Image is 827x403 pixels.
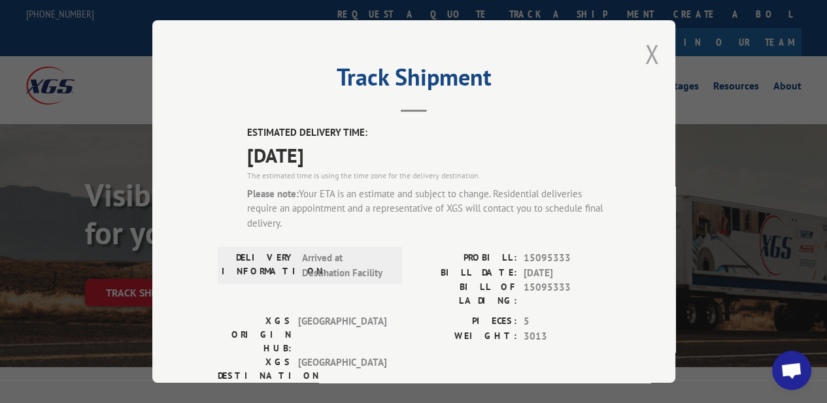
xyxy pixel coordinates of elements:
[414,280,517,308] label: BILL OF LADING:
[218,355,292,396] label: XGS DESTINATION HUB:
[524,280,610,308] span: 15095333
[524,314,610,329] span: 5
[298,314,386,355] span: [GEOGRAPHIC_DATA]
[414,251,517,266] label: PROBILL:
[414,314,517,329] label: PIECES:
[247,186,610,231] div: Your ETA is an estimate and subject to change. Residential deliveries require an appointment and ...
[645,37,659,71] button: Close modal
[247,187,299,199] strong: Please note:
[247,125,610,140] label: ESTIMATED DELIVERY TIME:
[414,329,517,344] label: WEIGHT:
[218,314,292,355] label: XGS ORIGIN HUB:
[772,351,811,390] div: Open chat
[524,251,610,266] span: 15095333
[302,251,390,280] span: Arrived at Destination Facility
[524,265,610,280] span: [DATE]
[414,265,517,280] label: BILL DATE:
[247,169,610,181] div: The estimated time is using the time zone for the delivery destination.
[218,68,610,93] h2: Track Shipment
[222,251,295,280] label: DELIVERY INFORMATION:
[524,329,610,344] span: 3013
[298,355,386,396] span: [GEOGRAPHIC_DATA]
[247,140,610,169] span: [DATE]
